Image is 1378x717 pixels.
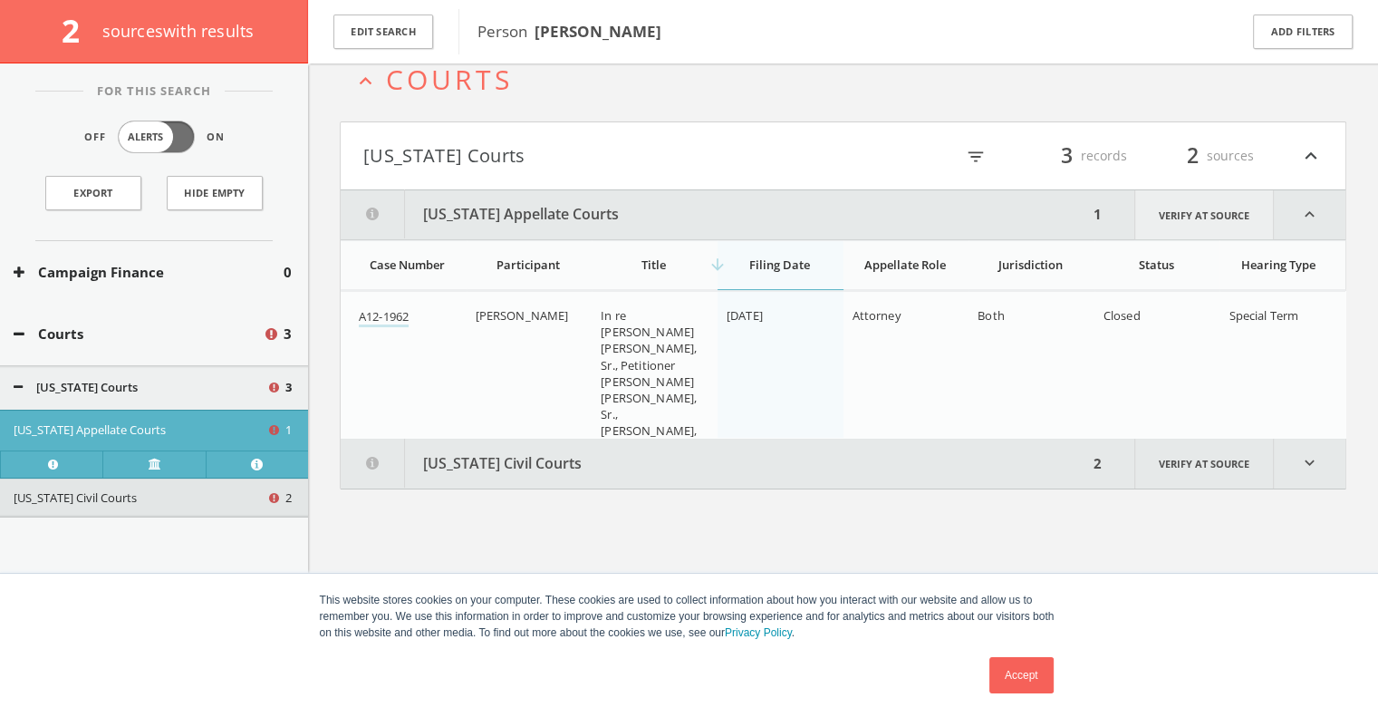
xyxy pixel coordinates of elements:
div: Status [1103,257,1209,273]
span: 2 [1179,140,1207,171]
span: Closed [1103,307,1141,324]
a: Verify at source [1134,190,1274,239]
button: [US_STATE] Courts [363,140,843,171]
div: Appellate Role [853,257,959,273]
span: 1 [285,421,292,440]
div: records [1018,140,1127,171]
i: arrow_downward [708,256,727,274]
button: [US_STATE] Appellate Courts [14,421,266,440]
a: Accept [989,657,1054,693]
span: 3 [284,324,292,344]
button: Campaign Finance [14,262,284,283]
span: For This Search [83,82,225,101]
span: [PERSON_NAME] [476,307,569,324]
a: Verify at source [1134,439,1274,489]
p: This website stores cookies on your computer. These cookies are used to collect information about... [320,592,1059,641]
b: [PERSON_NAME] [535,21,661,42]
span: On [207,130,225,145]
button: Hide Empty [167,176,263,210]
i: expand_less [1299,140,1323,171]
i: expand_more [1274,439,1345,489]
div: grid [341,291,1345,438]
span: 3 [1053,140,1081,171]
div: 2 [1088,439,1107,489]
button: Courts [14,324,263,344]
a: Export [45,176,141,210]
div: 1 [1088,190,1107,239]
span: 0 [284,262,292,283]
i: expand_less [1274,190,1345,239]
button: [US_STATE] Appellate Courts [341,190,1088,239]
span: 2 [62,9,95,52]
div: Participant [476,257,582,273]
button: Add Filters [1253,15,1353,50]
a: Verify at source [102,451,205,478]
span: 3 [285,379,292,397]
span: Attorney [853,307,901,324]
button: [US_STATE] Civil Courts [14,489,266,508]
span: [DATE] [727,307,763,324]
div: sources [1145,140,1254,171]
span: Special Term [1229,307,1298,324]
div: Jurisdiction [978,257,1084,273]
span: Both [978,307,1005,324]
a: A12-1962 [359,308,409,327]
span: Courts [386,61,513,98]
span: 2 [285,489,292,508]
button: [US_STATE] Civil Courts [341,439,1088,489]
a: Privacy Policy [725,626,792,639]
div: Filing Date [727,257,833,273]
span: Person [477,21,661,42]
span: source s with results [102,20,255,42]
span: Off [84,130,106,145]
button: Edit Search [333,15,433,50]
button: [US_STATE] Courts [14,379,266,397]
div: Title [601,257,707,273]
span: In re [PERSON_NAME] [PERSON_NAME], Sr., Petitioner [PERSON_NAME] [PERSON_NAME], Sr., [PERSON_NAME... [601,307,697,489]
button: expand_lessCourts [353,64,1346,94]
i: expand_less [353,69,378,93]
i: filter_list [966,147,986,167]
div: Hearing Type [1229,257,1327,273]
div: Case Number [359,257,456,273]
